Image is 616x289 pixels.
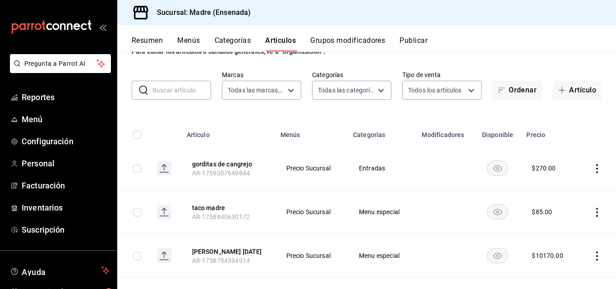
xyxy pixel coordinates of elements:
[359,165,405,171] span: Entradas
[192,213,250,220] span: AR-1758840630172
[22,113,110,125] span: Menú
[150,7,251,18] h3: Sucursal: Madre (Ensenada)
[359,209,405,215] span: Menu especial
[22,202,110,214] span: Inventarios
[532,251,563,260] div: $ 10170.00
[487,248,508,263] button: availability-product
[348,118,416,147] th: Categorías
[532,207,552,216] div: $ 85.00
[593,208,602,217] button: actions
[215,36,251,51] button: Categorías
[487,204,508,220] button: availability-product
[593,252,602,261] button: actions
[521,118,579,147] th: Precio
[222,72,301,78] label: Marcas
[99,23,106,31] button: open_drawer_menu
[177,36,200,51] button: Menús
[474,118,521,147] th: Disponible
[192,203,264,212] button: edit-product-location
[228,86,285,95] span: Todas las marcas, Sin marca
[22,179,110,192] span: Facturación
[22,91,110,103] span: Reportes
[492,81,542,100] button: Ordenar
[132,36,616,51] div: navigation tabs
[532,164,556,173] div: $ 270.00
[192,170,250,177] span: AR-1759007649844
[22,265,98,276] span: Ayuda
[152,81,211,99] input: Buscar artículo
[310,36,385,51] button: Grupos modificadores
[132,36,163,51] button: Resumen
[318,86,375,95] span: Todas las categorías, Sin categoría
[22,157,110,170] span: Personal
[286,209,336,215] span: Precio Sucursal
[132,48,325,55] strong: Para editar los artículos o cambios generales, ve a “Organización”.
[286,252,336,259] span: Precio Sucursal
[192,160,264,169] button: edit-product-location
[192,247,264,256] button: edit-product-location
[22,224,110,236] span: Suscripción
[181,118,275,147] th: Artículo
[22,135,110,147] span: Configuración
[265,36,296,51] button: Artículos
[359,252,405,259] span: Menu especial
[593,164,602,173] button: actions
[275,118,348,147] th: Menús
[10,54,111,73] button: Pregunta a Parrot AI
[24,59,97,69] span: Pregunta a Parrot AI
[487,161,508,176] button: availability-product
[553,81,602,100] button: Artículo
[286,165,336,171] span: Precio Sucursal
[6,65,111,75] a: Pregunta a Parrot AI
[416,118,474,147] th: Modificadores
[192,257,250,264] span: AR-1758754594914
[402,72,482,78] label: Tipo de venta
[400,36,428,51] button: Publicar
[312,72,391,78] label: Categorías
[408,86,462,95] span: Todos los artículos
